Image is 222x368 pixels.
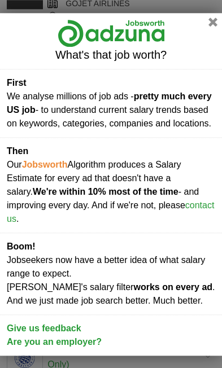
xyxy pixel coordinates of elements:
[133,282,212,292] strong: works on every ad
[7,335,215,349] a: Are you an employer?
[7,146,28,156] strong: Then
[7,91,212,115] strong: pretty much every US job
[7,242,36,251] strong: Boom!
[7,200,214,224] a: contact us
[33,187,179,196] strong: We're within 10% most of the time
[7,78,27,87] strong: First
[7,144,215,226] div: Our Algorithm produces a Salary Estimate for every ad that doesn't have a salary. - and improving...
[22,160,68,169] strong: Jobsworth
[7,76,215,130] div: We analyse millions of job ads - - to understand current salary trends based on keywords, categor...
[7,240,215,308] div: Jobseekers now have a better idea of what salary range to expect. [PERSON_NAME]'s salary filter ....
[7,322,215,335] a: Give us feedback
[7,48,215,62] h2: What's that job worth?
